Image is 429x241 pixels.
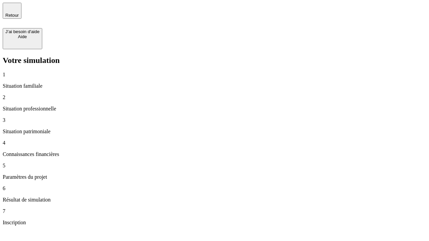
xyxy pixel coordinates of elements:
p: 4 [3,140,426,146]
div: J’ai besoin d'aide [5,29,40,34]
p: 6 [3,185,426,191]
p: Situation familiale [3,83,426,89]
button: Retour [3,3,21,19]
p: 5 [3,163,426,169]
p: Situation patrimoniale [3,129,426,135]
p: 3 [3,117,426,123]
p: Connaissances financières [3,151,426,157]
h2: Votre simulation [3,56,426,65]
p: 1 [3,72,426,78]
button: J’ai besoin d'aideAide [3,28,42,49]
p: Situation professionnelle [3,106,426,112]
p: Paramètres du projet [3,174,426,180]
div: Aide [5,34,40,39]
p: Inscription [3,220,426,226]
p: 7 [3,208,426,214]
p: Résultat de simulation [3,197,426,203]
span: Retour [5,13,19,18]
p: 2 [3,94,426,100]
